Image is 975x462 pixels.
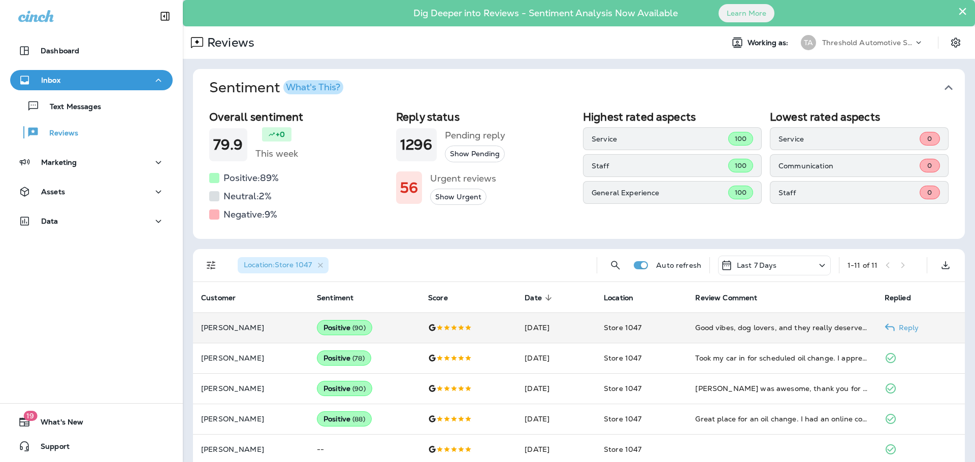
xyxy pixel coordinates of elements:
[801,35,816,50] div: TA
[516,373,596,404] td: [DATE]
[317,350,371,366] div: Positive
[276,129,285,139] p: +0
[10,182,173,202] button: Assets
[885,294,911,302] span: Replied
[255,146,298,162] h5: This week
[445,127,505,144] h5: Pending reply
[778,189,920,197] p: Staff
[428,293,461,302] span: Score
[10,70,173,90] button: Inbox
[317,381,372,396] div: Positive
[201,255,221,275] button: Filters
[958,3,967,19] button: Close
[201,384,301,393] p: [PERSON_NAME]
[223,170,279,186] h5: Positive: 89 %
[238,257,329,273] div: Location:Store 1047
[10,211,173,231] button: Data
[604,353,641,363] span: Store 1047
[193,106,965,239] div: SentimentWhat's This?
[201,324,301,332] p: [PERSON_NAME]
[201,415,301,423] p: [PERSON_NAME]
[604,294,633,302] span: Location
[430,189,486,205] button: Show Urgent
[213,136,243,153] h1: 79.9
[516,404,596,434] td: [DATE]
[445,146,505,162] button: Show Pending
[525,293,555,302] span: Date
[428,294,448,302] span: Score
[209,79,343,96] h1: Sentiment
[719,4,774,22] button: Learn More
[286,83,340,92] div: What's This?
[23,411,37,421] span: 19
[352,384,366,393] span: ( 90 )
[656,261,701,269] p: Auto refresh
[352,415,365,423] span: ( 88 )
[592,189,728,197] p: General Experience
[39,129,78,138] p: Reviews
[10,95,173,117] button: Text Messages
[201,69,973,106] button: SentimentWhat's This?
[10,122,173,143] button: Reviews
[41,47,79,55] p: Dashboard
[737,261,777,269] p: Last 7 Days
[244,260,312,269] span: Location : Store 1047
[604,384,641,393] span: Store 1047
[10,152,173,172] button: Marketing
[695,323,868,333] div: Good vibes, dog lovers, and they really deserve some love for being on the spot and present. Amaz...
[947,33,965,52] button: Settings
[848,261,877,269] div: 1 - 11 of 11
[30,442,70,454] span: Support
[592,135,728,143] p: Service
[605,255,626,275] button: Search Reviews
[10,436,173,456] button: Support
[516,343,596,373] td: [DATE]
[400,136,433,153] h1: 1296
[430,170,496,187] h5: Urgent reviews
[695,294,757,302] span: Review Comment
[695,414,868,424] div: Great place for an oil change. I had an online coupon and they added it on without any hassle. In...
[778,162,920,170] p: Communication
[604,445,641,454] span: Store 1047
[151,6,179,26] button: Collapse Sidebar
[201,294,236,302] span: Customer
[604,293,646,302] span: Location
[400,180,418,196] h1: 56
[317,293,367,302] span: Sentiment
[822,39,914,47] p: Threshold Automotive Service dba Grease Monkey
[201,293,249,302] span: Customer
[201,445,301,453] p: [PERSON_NAME]
[396,111,575,123] h2: Reply status
[592,162,728,170] p: Staff
[583,111,762,123] h2: Highest rated aspects
[223,188,272,204] h5: Neutral: 2 %
[283,80,343,94] button: What's This?
[41,188,65,196] p: Assets
[201,354,301,362] p: [PERSON_NAME]
[604,323,641,332] span: Store 1047
[695,293,770,302] span: Review Comment
[770,111,949,123] h2: Lowest rated aspects
[30,418,83,430] span: What's New
[604,414,641,423] span: Store 1047
[40,102,101,112] p: Text Messages
[317,320,372,335] div: Positive
[41,217,58,225] p: Data
[41,158,77,166] p: Marketing
[927,188,932,197] span: 0
[516,312,596,343] td: [DATE]
[935,255,956,275] button: Export as CSV
[525,294,542,302] span: Date
[695,353,868,363] div: Took my car in for scheduled oil change. I appreciate that they also check other things on my car...
[735,188,746,197] span: 100
[695,383,868,394] div: Brittney was awesome, thank you for taking care of us. She needs a raise.
[317,294,353,302] span: Sentiment
[895,324,919,332] p: Reply
[10,412,173,432] button: 19What's New
[223,206,277,223] h5: Negative: 9 %
[735,161,746,170] span: 100
[352,354,365,363] span: ( 78 )
[10,41,173,61] button: Dashboard
[927,161,932,170] span: 0
[778,135,920,143] p: Service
